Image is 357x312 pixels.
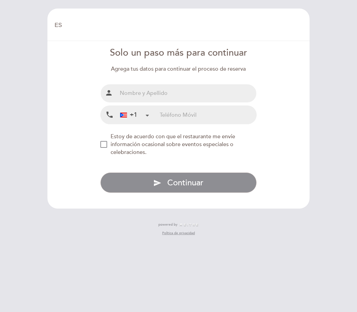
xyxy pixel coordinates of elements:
a: powered by [158,222,199,227]
div: Puerto Rico: +1 [117,106,152,124]
i: send [153,179,161,187]
a: Política de privacidad [162,231,195,236]
button: send Continuar [100,172,257,193]
i: local_phone [105,111,114,119]
i: person [105,89,113,97]
md-checkbox: NEW_MODAL_AGREE_RESTAURANT_SEND_OCCASIONAL_INFO [100,133,257,156]
span: Estoy de acuerdo con que el restaurante me envíe información ocasional sobre eventos especiales o... [111,133,235,156]
img: MEITRE [179,223,199,227]
div: Agrega tus datos para continuar el proceso de reserva [100,65,257,73]
span: powered by [158,222,177,227]
span: Continuar [167,178,203,188]
div: Solo un paso más para continuar [100,46,257,60]
input: Teléfono Móvil [160,106,256,124]
input: Nombre y Apellido [117,84,257,102]
div: +1 [120,111,137,119]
